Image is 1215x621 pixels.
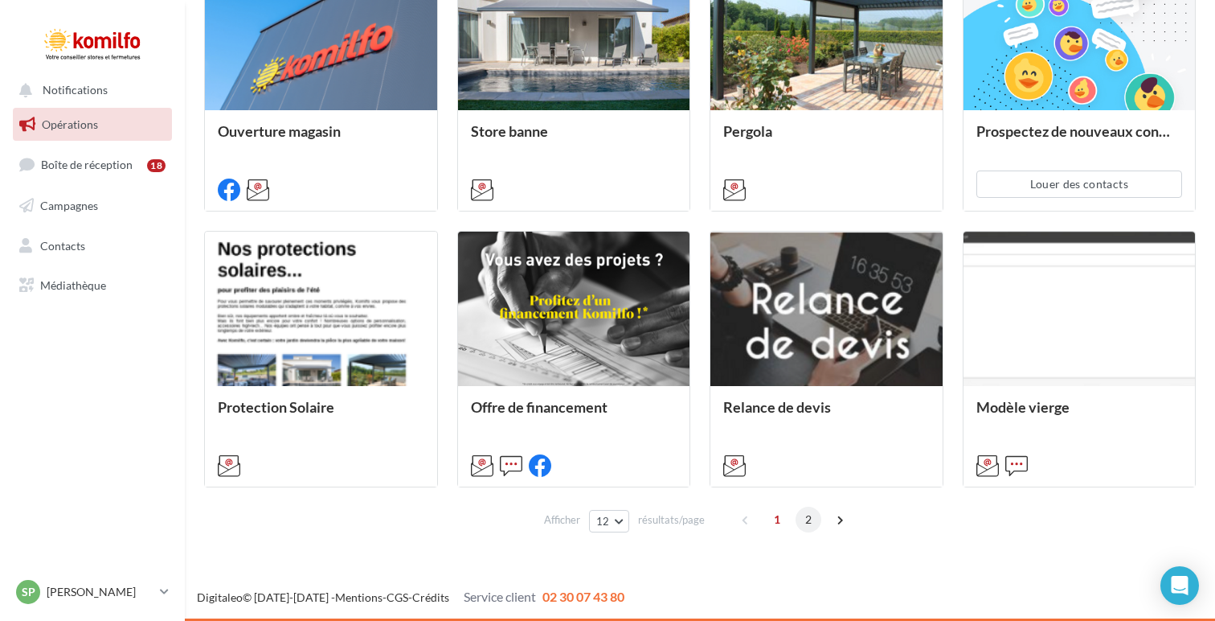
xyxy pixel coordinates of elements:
button: Louer des contacts [976,171,1183,198]
span: 2 [796,507,821,533]
a: Campagnes [10,189,175,223]
div: Open Intercom Messenger [1160,566,1199,605]
a: Médiathèque [10,269,175,302]
a: Mentions [335,590,382,604]
span: Campagnes [40,199,98,212]
span: © [DATE]-[DATE] - - - [197,590,624,604]
button: 12 [589,510,630,533]
span: résultats/page [638,512,705,528]
span: 12 [596,515,610,528]
span: Afficher [544,512,580,528]
a: Opérations [10,108,175,142]
div: Relance de devis [723,399,930,431]
span: Médiathèque [40,278,106,292]
div: Store banne [471,123,677,155]
span: Notifications [43,84,108,97]
a: Crédits [412,590,449,604]
div: Offre de financement [471,399,677,431]
a: Digitaleo [197,590,243,604]
div: Protection Solaire [218,399,424,431]
a: Contacts [10,229,175,263]
span: Opérations [42,117,98,131]
a: CGS [387,590,408,604]
span: Boîte de réception [41,158,133,171]
span: Contacts [40,238,85,252]
div: Ouverture magasin [218,123,424,155]
div: Prospectez de nouveaux contacts [976,123,1183,155]
a: SP [PERSON_NAME] [13,577,172,607]
span: SP [22,584,35,600]
div: Modèle vierge [976,399,1183,431]
span: 02 30 07 43 80 [542,589,624,604]
a: Boîte de réception18 [10,147,175,182]
div: Pergola [723,123,930,155]
div: 18 [147,159,166,172]
span: Service client [464,589,536,604]
span: 1 [764,507,790,533]
p: [PERSON_NAME] [47,584,153,600]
